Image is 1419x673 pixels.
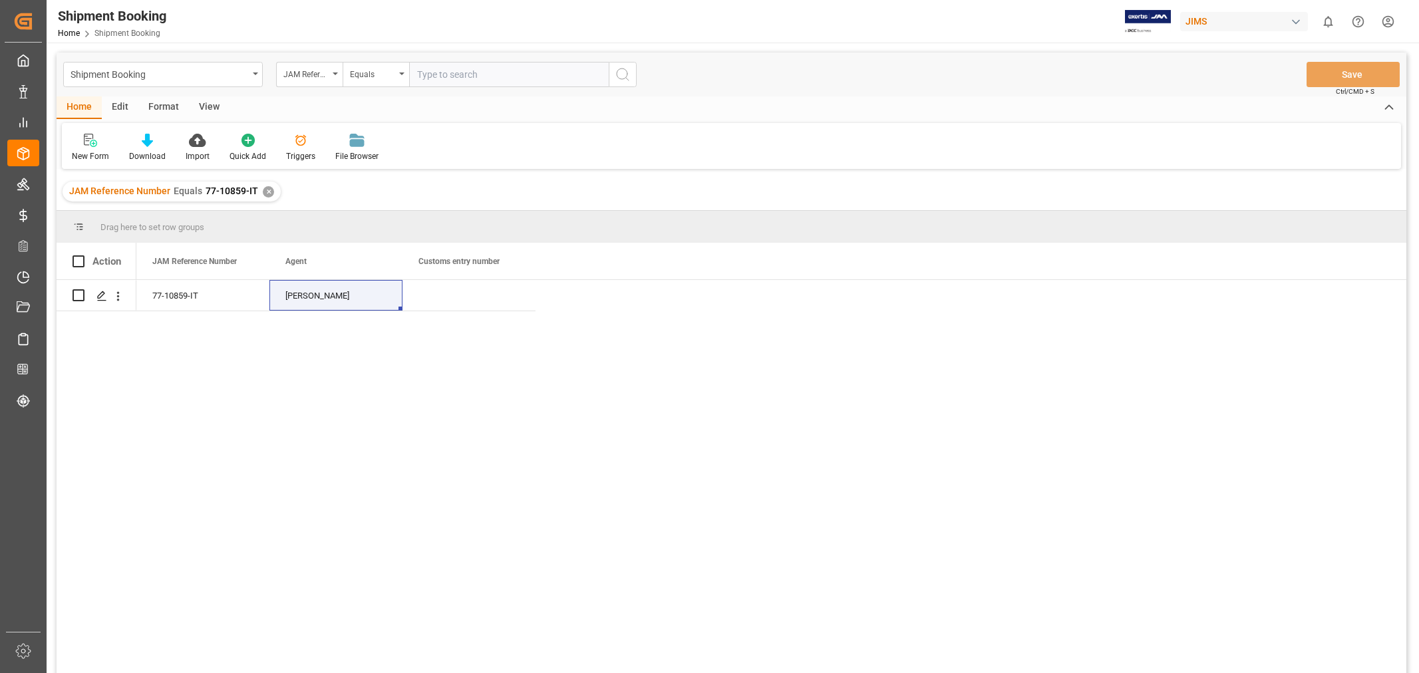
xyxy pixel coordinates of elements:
[263,186,274,198] div: ✕
[1313,7,1343,37] button: show 0 new notifications
[335,150,379,162] div: File Browser
[1125,10,1171,33] img: Exertis%20JAM%20-%20Email%20Logo.jpg_1722504956.jpg
[1180,12,1308,31] div: JIMS
[230,150,266,162] div: Quick Add
[71,65,248,82] div: Shipment Booking
[276,62,343,87] button: open menu
[152,257,237,266] span: JAM Reference Number
[409,62,609,87] input: Type to search
[1336,86,1374,96] span: Ctrl/CMD + S
[1307,62,1400,87] button: Save
[285,257,307,266] span: Agent
[343,62,409,87] button: open menu
[283,65,329,80] div: JAM Reference Number
[100,222,204,232] span: Drag here to set row groups
[350,65,395,80] div: Equals
[58,6,166,26] div: Shipment Booking
[206,186,258,196] span: 77-10859-IT
[186,150,210,162] div: Import
[609,62,637,87] button: search button
[286,150,315,162] div: Triggers
[129,150,166,162] div: Download
[1180,9,1313,34] button: JIMS
[58,29,80,38] a: Home
[57,280,136,311] div: Press SPACE to select this row.
[57,96,102,119] div: Home
[285,281,387,311] div: [PERSON_NAME]
[92,255,121,267] div: Action
[1343,7,1373,37] button: Help Center
[102,96,138,119] div: Edit
[138,96,189,119] div: Format
[63,62,263,87] button: open menu
[174,186,202,196] span: Equals
[136,280,269,311] div: 77-10859-IT
[72,150,109,162] div: New Form
[418,257,500,266] span: Customs entry number
[136,280,536,311] div: Press SPACE to select this row.
[189,96,230,119] div: View
[69,186,170,196] span: JAM Reference Number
